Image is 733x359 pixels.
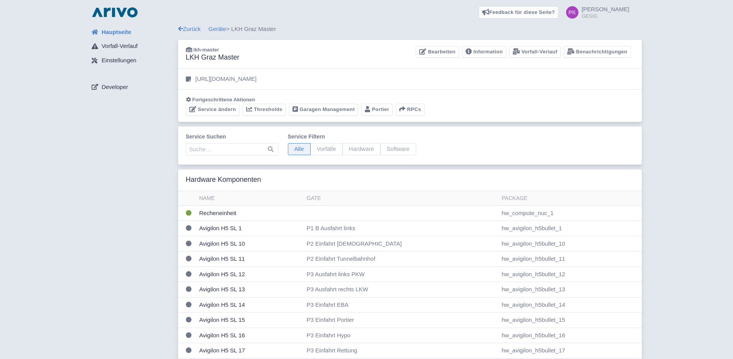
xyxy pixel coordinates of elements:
[85,80,178,94] a: Developer
[582,6,629,12] span: [PERSON_NAME]
[194,47,219,53] span: lkh-master
[186,53,240,62] h3: LKH Graz Master
[304,282,499,297] td: P3 Ausfahrt rechts LKW
[304,343,499,359] td: P3 Einfahrt Rettung
[178,25,642,34] div: > LKH Graz Master
[192,97,255,103] span: Fortgeschrittene Aktionen
[498,251,641,267] td: hw_avigilon_h5bullet_11
[304,191,499,206] th: Gate
[304,251,499,267] td: P2 Einfahrt Tunnelbahnhof
[186,104,240,116] a: Service ändern
[479,6,559,19] a: Feedback für diese Seite?
[196,205,304,221] td: Recheneinheit
[564,46,631,58] a: Benachrichtigungen
[498,221,641,236] td: hw_avigilon_h5bullet_1
[498,328,641,343] td: hw_avigilon_h5bullet_16
[342,143,381,155] span: Hardware
[186,133,279,141] label: Service suchen
[498,236,641,251] td: hw_avigilon_h5bullet_10
[196,343,304,359] td: Avigilon H5 SL 17
[304,267,499,282] td: P3 Ausfahrt links PKW
[196,282,304,297] td: Avigilon H5 SL 13
[380,143,416,155] span: Software
[196,75,257,84] p: [URL][DOMAIN_NAME]
[289,104,358,116] a: Garagen Management
[361,104,393,116] a: Portier
[304,221,499,236] td: P1 B Ausfahrt links
[102,83,128,92] span: Developer
[85,53,178,68] a: Einstellungen
[196,313,304,328] td: Avigilon H5 SL 15
[288,133,416,141] label: Service filtern
[304,297,499,313] td: P3 Einfahrt EBA
[498,313,641,328] td: hw_avigilon_h5bullet_15
[196,191,304,206] th: Name
[498,297,641,313] td: hw_avigilon_h5bullet_14
[102,56,136,65] span: Einstellungen
[186,176,261,184] h3: Hardware Komponenten
[304,236,499,251] td: P2 Einfahrt [DEMOGRAPHIC_DATA]
[498,191,641,206] th: Package
[498,282,641,297] td: hw_avigilon_h5bullet_13
[178,26,201,32] a: Zurück
[498,343,641,359] td: hw_avigilon_h5bullet_17
[416,46,459,58] a: Bearbeiten
[85,25,178,39] a: Hauptseite
[102,42,138,51] span: Vorfall-Verlauf
[462,46,506,58] a: Information
[304,313,499,328] td: P3 Einfahrt Portier
[288,143,311,155] span: Alle
[196,267,304,282] td: Avigilon H5 SL 12
[102,28,131,37] span: Hauptseite
[561,6,629,19] a: [PERSON_NAME] GESIG
[396,104,425,116] button: RPCs
[85,39,178,54] a: Vorfall-Verlauf
[196,236,304,251] td: Avigilon H5 SL 10
[582,14,629,19] small: GESIG
[310,143,343,155] span: Vorfälle
[498,205,641,221] td: hw_compute_nuc_1
[196,251,304,267] td: Avigilon H5 SL 11
[90,6,139,19] img: logo
[196,328,304,343] td: Avigilon H5 SL 16
[498,267,641,282] td: hw_avigilon_h5bullet_12
[196,221,304,236] td: Avigilon H5 SL 1
[243,104,286,116] a: Thresholds
[304,328,499,343] td: P3 Einfahrt Hypo
[509,46,561,58] a: Vorfall-Verlauf
[186,143,279,156] input: Suche…
[209,26,226,32] a: Geräte
[196,297,304,313] td: Avigilon H5 SL 14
